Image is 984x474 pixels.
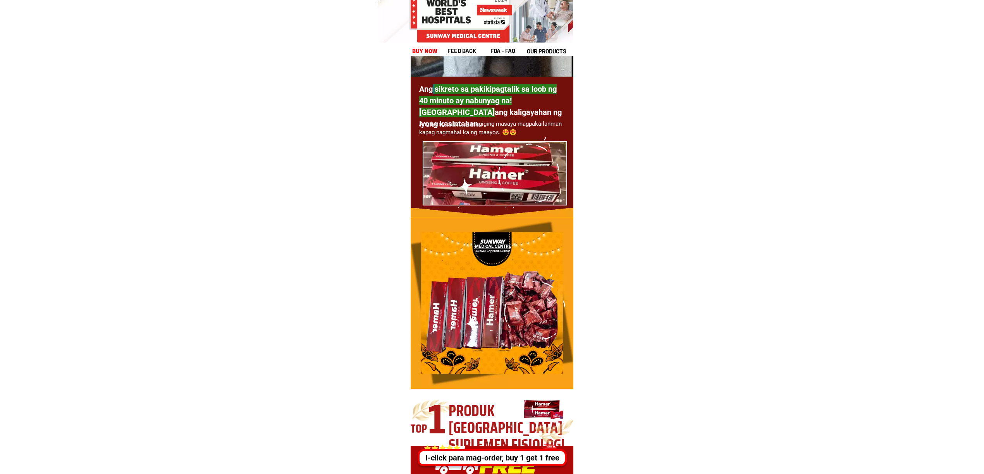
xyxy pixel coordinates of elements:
h2: TOP [411,420,438,437]
p: Ang iyong babae ay magiging masaya magpakailanman kapag nagmahal ka ng maayos. 😍😍 [419,120,567,146]
span: sikreto sa pakikipagtalik sa loob ng 40 minuto ay nabunyag na! [GEOGRAPHIC_DATA] [419,84,557,117]
h2: Produk [GEOGRAPHIC_DATA] suplemen fisiologi [449,402,579,453]
h1: our products [527,47,572,56]
h1: feed back [447,46,489,55]
div: I-click para mag-order, buy 1 get 1 free [419,452,564,464]
span: Ang ang kaligayahan ng iyong kasintahan. [419,84,562,128]
h1: buy now [413,47,438,56]
h1: fda - FAQ [490,46,534,55]
h1: 1 [425,404,451,442]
